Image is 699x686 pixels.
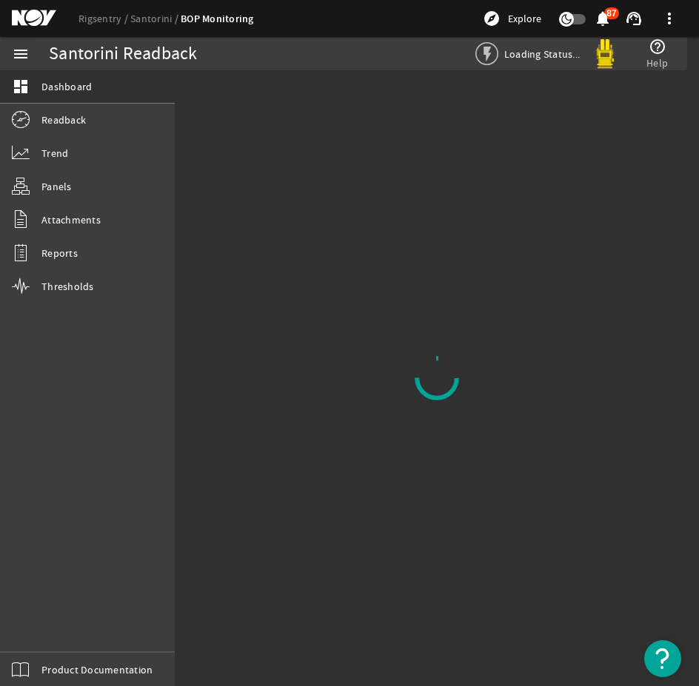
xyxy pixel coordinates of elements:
a: Rigsentry [78,12,130,25]
span: Panels [41,179,72,194]
div: Santorini Readback [49,47,198,61]
mat-icon: support_agent [625,10,643,27]
span: Help [646,56,668,70]
mat-icon: explore [483,10,501,27]
span: Product Documentation [41,662,153,677]
button: Explore [477,7,547,30]
a: Santorini [130,12,181,25]
span: Attachments [41,212,101,227]
span: Explore [508,11,541,26]
button: more_vert [652,1,687,36]
mat-icon: help_outline [649,38,666,56]
button: Open Resource Center [644,640,681,677]
span: Trend [41,146,68,161]
span: Loading Status... [504,47,580,61]
mat-icon: notifications [594,10,612,27]
span: Thresholds [41,279,94,294]
mat-icon: dashboard [12,78,30,95]
span: Readback [41,112,86,127]
mat-icon: menu [12,45,30,63]
button: 87 [595,11,610,27]
span: Dashboard [41,79,92,94]
img: Yellowpod.svg [590,39,620,69]
a: BOP Monitoring [181,12,254,26]
span: Reports [41,246,78,260]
